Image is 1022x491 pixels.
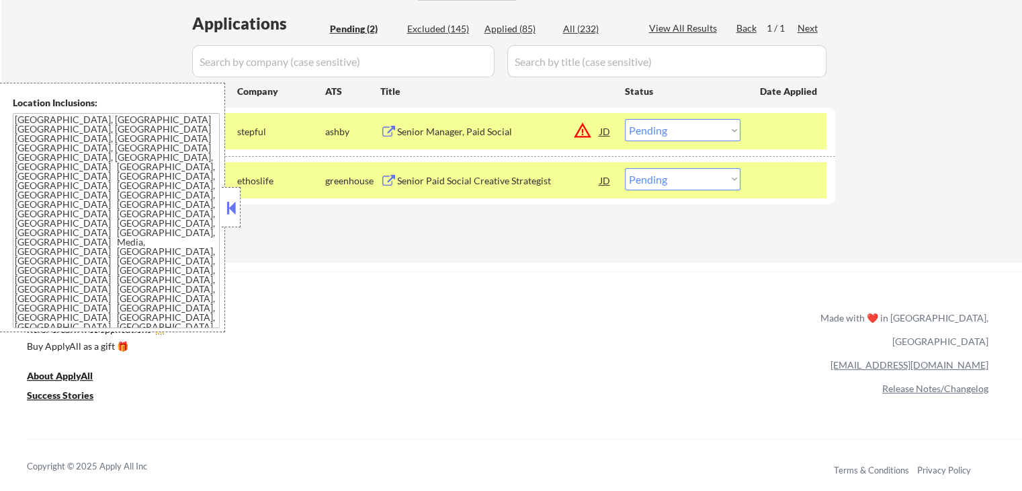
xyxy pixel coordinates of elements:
[767,22,798,35] div: 1 / 1
[831,359,988,371] a: [EMAIL_ADDRESS][DOMAIN_NAME]
[625,79,740,103] div: Status
[27,460,181,474] div: Copyright © 2025 Apply All Inc
[397,125,600,139] div: Senior Manager, Paid Social
[237,85,325,98] div: Company
[13,96,220,110] div: Location Inclusions:
[573,121,592,140] button: warning_amber
[192,15,325,32] div: Applications
[27,389,93,401] u: Success Stories
[27,369,112,385] a: About ApplyAll
[917,465,971,476] a: Privacy Policy
[599,119,612,143] div: JD
[237,125,325,139] div: stepful
[599,168,612,192] div: JD
[815,306,988,353] div: Made with ❤️ in [GEOGRAPHIC_DATA], [GEOGRAPHIC_DATA]
[798,22,819,35] div: Next
[27,370,93,381] u: About ApplyAll
[27,339,161,356] a: Buy ApplyAll as a gift 🎁
[397,174,600,188] div: Senior Paid Social Creative Strategist
[834,465,909,476] a: Terms & Conditions
[563,22,630,36] div: All (232)
[237,174,325,188] div: ethoslife
[380,85,612,98] div: Title
[330,22,397,36] div: Pending (2)
[736,22,758,35] div: Back
[325,174,380,188] div: greenhouse
[407,22,474,36] div: Excluded (145)
[27,388,112,405] a: Success Stories
[507,45,826,77] input: Search by title (case sensitive)
[325,125,380,139] div: ashby
[27,342,161,351] div: Buy ApplyAll as a gift 🎁
[649,22,721,35] div: View All Results
[484,22,552,36] div: Applied (85)
[27,325,540,339] a: Refer & earn free applications 👯‍♀️
[192,45,495,77] input: Search by company (case sensitive)
[325,85,380,98] div: ATS
[882,383,988,394] a: Release Notes/Changelog
[760,85,819,98] div: Date Applied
